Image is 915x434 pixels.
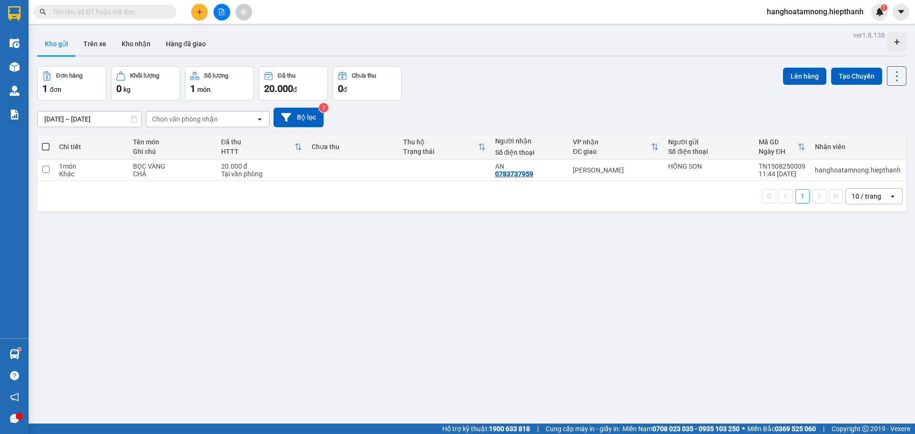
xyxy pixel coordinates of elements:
[668,138,749,146] div: Người gửi
[759,6,871,18] span: hanghoatamnong.hiepthanh
[76,32,114,55] button: Trên xe
[343,86,347,93] span: đ
[191,4,208,20] button: plus
[852,192,881,201] div: 10 / trang
[352,72,376,79] div: Chưa thu
[495,137,563,145] div: Người nhận
[185,66,254,101] button: Số lượng1món
[196,9,203,15] span: plus
[668,162,749,170] div: HỒNG SON
[50,86,61,93] span: đơn
[823,424,824,434] span: |
[8,6,20,20] img: logo-vxr
[398,134,490,160] th: Toggle SortBy
[56,72,82,79] div: Đơn hàng
[887,32,906,51] div: Tạo kho hàng mới
[495,170,533,178] div: 0783737959
[815,143,901,151] div: Nhân viên
[10,110,20,120] img: solution-icon
[568,134,663,160] th: Toggle SortBy
[37,66,106,101] button: Đơn hàng1đơn
[123,86,131,93] span: kg
[312,143,394,151] div: Chưa thu
[875,8,884,16] img: icon-new-feature
[747,424,816,434] span: Miền Bắc
[10,86,20,96] img: warehouse-icon
[240,9,247,15] span: aim
[218,9,225,15] span: file-add
[783,68,826,85] button: Lên hàng
[133,148,211,155] div: Ghi chú
[235,4,252,20] button: aim
[197,86,211,93] span: món
[495,162,563,170] div: AN
[546,424,620,434] span: Cung cấp máy in - giấy in:
[10,38,20,48] img: warehouse-icon
[293,86,297,93] span: đ
[10,371,19,380] span: question-circle
[573,138,651,146] div: VP nhận
[40,9,46,15] span: search
[158,32,213,55] button: Hàng đã giao
[319,103,328,112] sup: 2
[221,170,302,178] div: Tại văn phòng
[264,83,293,94] span: 20.000
[831,68,882,85] button: Tạo Chuyến
[133,138,211,146] div: Tên món
[573,148,651,155] div: ĐC giao
[256,115,264,123] svg: open
[573,166,659,174] div: [PERSON_NAME]
[278,72,295,79] div: Đã thu
[133,170,211,178] div: CHẢ
[795,189,810,203] button: 1
[42,83,48,94] span: 1
[897,8,905,16] span: caret-down
[881,4,887,11] sup: 1
[221,162,302,170] div: 20.000 đ
[759,138,798,146] div: Mã GD
[338,83,343,94] span: 0
[216,134,307,160] th: Toggle SortBy
[114,32,158,55] button: Kho nhận
[274,108,324,127] button: Bộ lọc
[221,138,295,146] div: Đã thu
[403,148,478,155] div: Trạng thái
[889,192,896,200] svg: open
[18,348,21,351] sup: 1
[882,4,885,11] span: 1
[333,66,402,101] button: Chưa thu0đ
[862,425,869,432] span: copyright
[622,424,740,434] span: Miền Nam
[853,30,885,40] div: ver 1.8.138
[152,114,218,124] div: Chọn văn phòng nhận
[815,166,901,174] div: hanghoatamnong.hiepthanh
[38,111,142,127] input: Select a date range.
[759,162,805,170] div: TN1508250009
[759,148,798,155] div: Ngày ĐH
[10,393,19,402] span: notification
[52,7,165,17] input: Tìm tên, số ĐT hoặc mã đơn
[495,149,563,156] div: Số điện thoại
[489,425,530,433] strong: 1900 633 818
[652,425,740,433] strong: 0708 023 035 - 0935 103 250
[742,427,745,431] span: ⚪️
[759,170,805,178] div: 11:44 [DATE]
[442,424,530,434] span: Hỗ trợ kỹ thuật:
[259,66,328,101] button: Đã thu20.000đ
[893,4,909,20] button: caret-down
[37,32,76,55] button: Kho gửi
[133,162,211,170] div: BỌC VÀNG
[59,162,123,170] div: 1 món
[10,414,19,423] span: message
[668,148,749,155] div: Số điện thoại
[116,83,122,94] span: 0
[213,4,230,20] button: file-add
[10,62,20,72] img: warehouse-icon
[403,138,478,146] div: Thu hộ
[537,424,539,434] span: |
[59,170,123,178] div: Khác
[10,349,20,359] img: warehouse-icon
[775,425,816,433] strong: 0369 525 060
[111,66,180,101] button: Khối lượng0kg
[754,134,810,160] th: Toggle SortBy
